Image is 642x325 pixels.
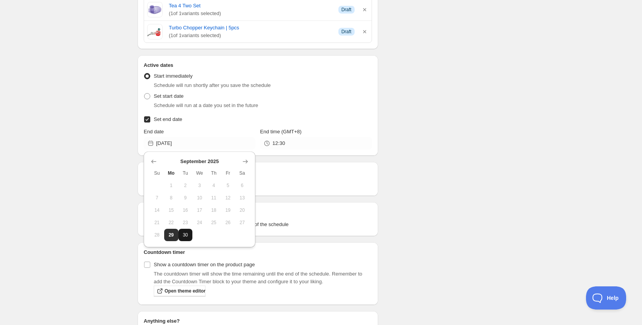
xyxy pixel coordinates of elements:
[182,195,190,201] span: 9
[195,207,204,213] span: 17
[235,192,250,204] button: Saturday September 13 2025
[164,179,178,192] button: Monday September 1 2025
[195,182,204,189] span: 3
[207,192,221,204] button: Thursday September 11 2025
[178,204,193,216] button: Tuesday September 16 2025
[586,286,627,310] iframe: Toggle Customer Support
[235,179,250,192] button: Saturday September 6 2025
[207,204,221,216] button: Thursday September 18 2025
[182,170,190,176] span: Tu
[192,167,207,179] th: Wednesday
[153,170,161,176] span: Su
[164,216,178,229] button: Monday September 22 2025
[148,156,159,167] button: Show previous month, August 2025
[238,207,246,213] span: 20
[182,207,190,213] span: 16
[210,195,218,201] span: 11
[195,220,204,226] span: 24
[195,170,204,176] span: We
[165,288,206,294] span: Open theme editor
[144,61,372,69] h2: Active dates
[210,170,218,176] span: Th
[238,195,246,201] span: 13
[153,220,161,226] span: 21
[178,229,193,241] button: Tuesday September 30 2025
[224,195,232,201] span: 12
[224,207,232,213] span: 19
[167,195,175,201] span: 8
[341,7,352,13] span: Draft
[210,207,218,213] span: 18
[167,232,175,238] span: 29
[207,167,221,179] th: Thursday
[224,220,232,226] span: 26
[154,73,192,79] span: Start immediately
[192,179,207,192] button: Wednesday September 3 2025
[150,192,164,204] button: Sunday September 7 2025
[154,102,258,108] span: Schedule will run at a date you set in the future
[169,10,332,17] span: ( 1 of 1 variants selected)
[169,32,332,39] span: ( 1 of 1 variants selected)
[195,195,204,201] span: 10
[182,232,190,238] span: 30
[238,182,246,189] span: 6
[150,229,164,241] button: Sunday September 28 2025
[164,204,178,216] button: Monday September 15 2025
[144,208,372,216] h2: Tags
[167,182,175,189] span: 1
[169,2,332,10] a: Tea 4 Two Set
[144,248,372,256] h2: Countdown timer
[153,207,161,213] span: 14
[192,192,207,204] button: Wednesday September 10 2025
[164,229,178,241] button: Today Monday September 29 2025
[154,270,372,286] p: The countdown timer will show the time remaining until the end of the schedule. Remember to add t...
[238,170,246,176] span: Sa
[169,24,332,32] a: Turbo Chopper Keychain | 5pcs
[154,93,183,99] span: Set start date
[235,204,250,216] button: Saturday September 20 2025
[238,220,246,226] span: 27
[221,204,235,216] button: Friday September 19 2025
[341,29,352,35] span: Draft
[192,204,207,216] button: Wednesday September 17 2025
[167,220,175,226] span: 22
[192,216,207,229] button: Wednesday September 24 2025
[164,167,178,179] th: Monday
[178,216,193,229] button: Tuesday September 23 2025
[182,182,190,189] span: 2
[224,182,232,189] span: 5
[154,82,271,88] span: Schedule will run shortly after you save the schedule
[144,317,372,325] h2: Anything else?
[221,179,235,192] button: Friday September 5 2025
[221,216,235,229] button: Friday September 26 2025
[260,129,301,134] span: End time (GMT+8)
[178,167,193,179] th: Tuesday
[150,167,164,179] th: Sunday
[167,170,175,176] span: Mo
[154,116,182,122] span: Set end date
[153,195,161,201] span: 7
[150,216,164,229] button: Sunday September 21 2025
[210,220,218,226] span: 25
[164,192,178,204] button: Monday September 8 2025
[154,286,206,296] a: Open theme editor
[182,220,190,226] span: 23
[167,207,175,213] span: 15
[207,216,221,229] button: Thursday September 25 2025
[235,167,250,179] th: Saturday
[224,170,232,176] span: Fr
[240,156,251,167] button: Show next month, October 2025
[144,129,164,134] span: End date
[210,182,218,189] span: 4
[153,232,161,238] span: 28
[207,179,221,192] button: Thursday September 4 2025
[144,168,372,176] h2: Repeating
[221,167,235,179] th: Friday
[235,216,250,229] button: Saturday September 27 2025
[178,179,193,192] button: Tuesday September 2 2025
[154,262,255,267] span: Show a countdown timer on the product page
[150,204,164,216] button: Sunday September 14 2025
[221,192,235,204] button: Friday September 12 2025
[178,192,193,204] button: Tuesday September 9 2025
